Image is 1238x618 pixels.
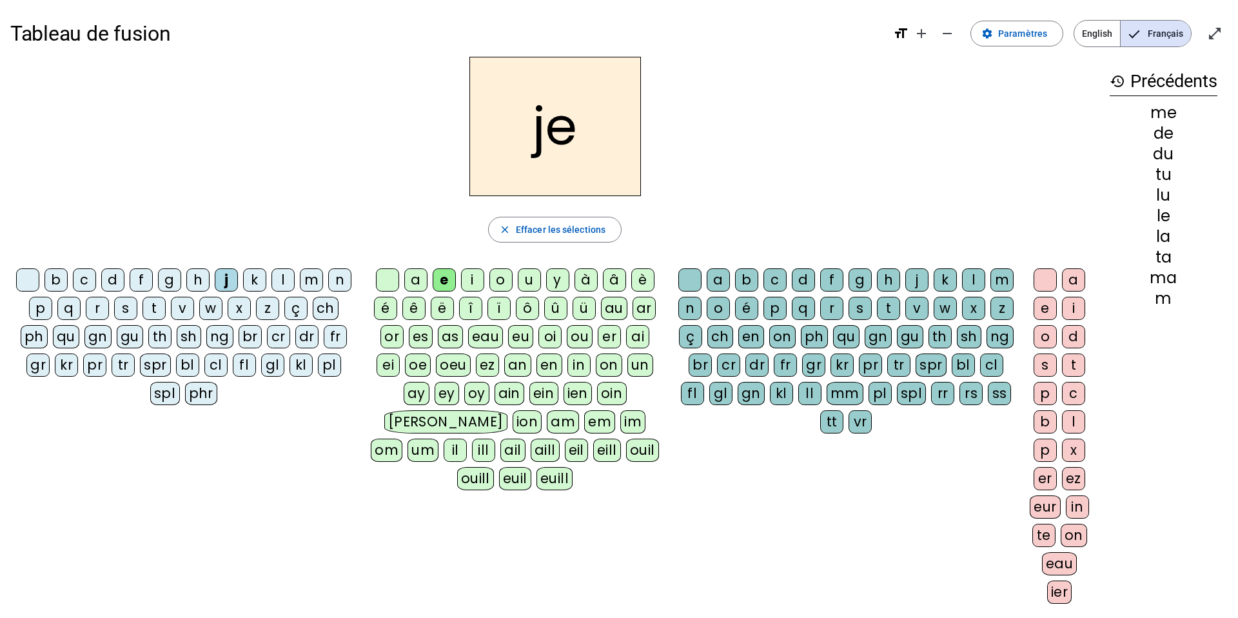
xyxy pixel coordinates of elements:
div: ien [564,382,593,405]
mat-button-toggle-group: Language selection [1074,20,1192,47]
div: cl [204,354,228,377]
div: t [142,297,166,320]
div: kl [290,354,313,377]
div: f [820,268,843,292]
button: Entrer en plein écran [1202,21,1228,46]
div: h [877,268,900,292]
div: ss [988,382,1011,405]
div: ç [679,325,702,348]
div: i [461,268,484,292]
div: im [620,410,645,434]
div: ey [435,382,459,405]
div: o [489,268,513,292]
div: h [186,268,210,292]
div: p [1034,439,1057,462]
div: ion [513,410,542,434]
div: spl [897,382,927,405]
h3: Précédents [1110,67,1217,96]
div: ouill [457,467,494,490]
div: phr [185,382,218,405]
span: Effacer les sélections [516,222,605,237]
div: â [603,268,626,292]
div: au [601,297,627,320]
div: o [707,297,730,320]
div: oe [405,354,431,377]
div: eau [1042,552,1077,575]
div: à [575,268,598,292]
div: ç [284,297,308,320]
div: me [1110,105,1217,121]
div: ou [567,325,593,348]
div: x [228,297,251,320]
div: [PERSON_NAME] [384,410,507,434]
div: e [1034,297,1057,320]
div: d [1062,325,1085,348]
div: è [631,268,654,292]
div: é [735,297,758,320]
div: gu [897,325,923,348]
div: br [689,354,712,377]
div: r [86,297,109,320]
mat-icon: add [914,26,929,41]
div: x [1062,439,1085,462]
h1: Tableau de fusion [10,13,883,54]
div: eu [508,325,533,348]
div: vr [849,410,872,434]
div: ain [495,382,525,405]
div: th [148,325,172,348]
div: lu [1110,188,1217,203]
div: ch [707,325,733,348]
div: en [738,325,764,348]
span: Français [1121,21,1191,46]
div: fl [233,354,256,377]
div: ta [1110,250,1217,265]
div: oy [464,382,489,405]
div: kr [830,354,854,377]
div: or [380,325,404,348]
button: Diminuer la taille de la police [934,21,960,46]
div: o [1034,325,1057,348]
div: dr [295,325,319,348]
mat-icon: format_size [893,26,909,41]
div: tr [112,354,135,377]
button: Effacer les sélections [488,217,622,243]
div: gl [709,382,732,405]
div: de [1110,126,1217,141]
div: eill [593,439,621,462]
div: euill [536,467,573,490]
div: aill [531,439,560,462]
div: r [820,297,843,320]
div: ar [633,297,656,320]
div: i [1062,297,1085,320]
div: b [1034,410,1057,434]
div: gn [738,382,765,405]
div: n [678,297,702,320]
div: ai [626,325,649,348]
div: sh [177,325,201,348]
div: tu [1110,167,1217,183]
div: te [1032,524,1056,547]
div: la [1110,229,1217,244]
div: um [408,439,438,462]
div: c [1062,382,1085,405]
button: Paramètres [970,21,1063,46]
mat-icon: history [1110,74,1125,89]
div: pr [83,354,106,377]
div: kr [55,354,78,377]
div: mm [827,382,863,405]
div: n [328,268,351,292]
div: ê [402,297,426,320]
div: spr [916,354,947,377]
div: on [1061,524,1087,547]
mat-icon: close [499,224,511,235]
div: j [905,268,928,292]
div: eau [468,325,504,348]
div: ph [801,325,828,348]
div: fl [681,382,704,405]
div: qu [833,325,860,348]
div: ng [987,325,1014,348]
div: gn [84,325,112,348]
div: p [1034,382,1057,405]
div: c [73,268,96,292]
div: il [444,439,467,462]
